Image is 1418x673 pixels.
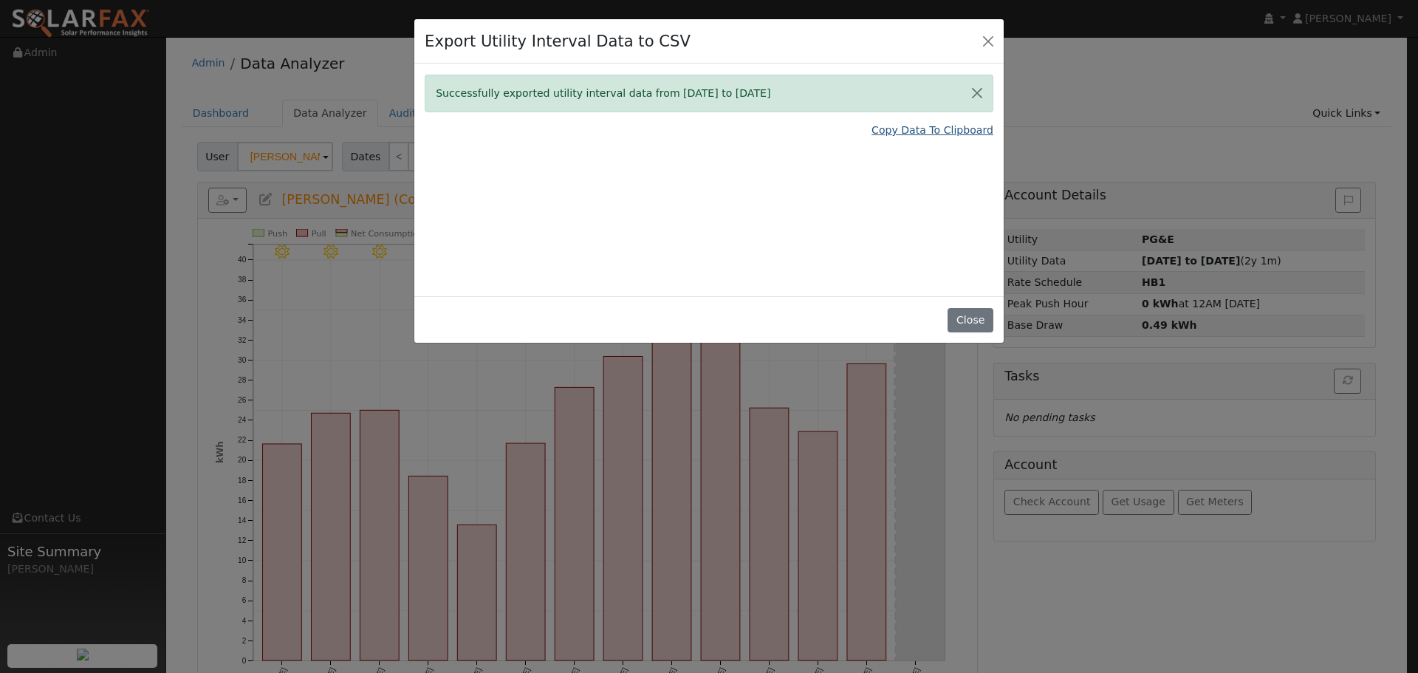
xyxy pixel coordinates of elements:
[962,75,993,112] button: Close
[948,308,993,333] button: Close
[978,30,999,51] button: Close
[425,30,691,53] h4: Export Utility Interval Data to CSV
[871,123,993,138] a: Copy Data To Clipboard
[425,75,993,112] div: Successfully exported utility interval data from [DATE] to [DATE]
